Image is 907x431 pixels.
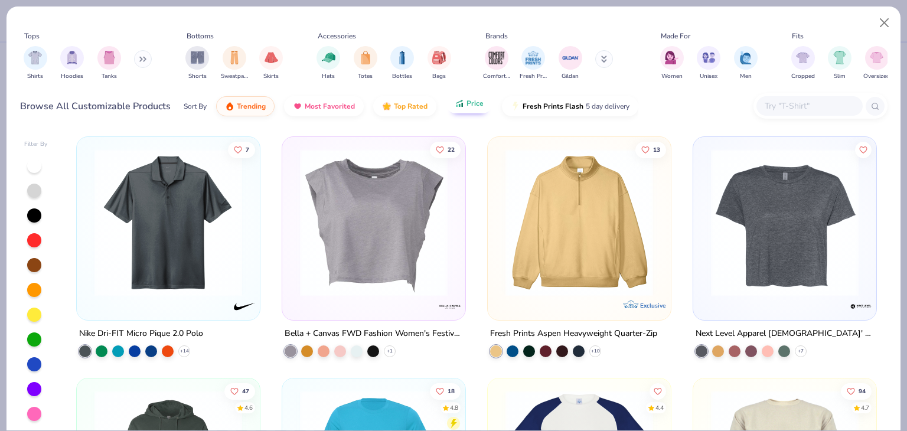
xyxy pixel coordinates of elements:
button: filter button [791,46,815,81]
span: Comfort Colors [483,72,510,81]
button: Top Rated [373,96,436,116]
button: filter button [60,46,84,81]
div: filter for Totes [354,46,377,81]
span: 18 [448,388,455,394]
button: Most Favorited [284,96,364,116]
span: Hats [322,72,335,81]
div: Nike Dri-FIT Micro Pique 2.0 Polo [79,326,203,341]
div: 4.8 [450,403,458,412]
button: Like [225,383,256,399]
div: Accessories [318,31,356,41]
span: 22 [448,146,455,152]
img: Nike logo [233,295,256,318]
span: Fresh Prints Flash [523,102,583,111]
span: Top Rated [394,102,428,111]
button: filter button [863,46,890,81]
button: filter button [97,46,121,81]
img: a5fef0f3-26ac-4d1f-8e04-62fc7b7c0c3a [500,149,659,296]
div: filter for Women [660,46,684,81]
button: filter button [221,46,248,81]
span: 13 [653,146,660,152]
div: filter for Shirts [24,46,47,81]
div: filter for Bags [428,46,451,81]
div: filter for Men [734,46,758,81]
span: 5 day delivery [586,100,629,113]
div: Bottoms [187,31,214,41]
div: Made For [661,31,690,41]
img: Totes Image [359,51,372,64]
span: Exclusive [640,302,665,309]
img: 21fda654-1eb2-4c2c-b188-be26a870e180 [89,149,248,296]
button: Fresh Prints Flash5 day delivery [502,96,638,116]
button: Like [650,383,666,399]
span: Skirts [263,72,279,81]
div: Fits [792,31,804,41]
span: Totes [358,72,373,81]
span: + 1 [387,348,393,355]
img: Bottles Image [396,51,409,64]
div: Sort By [184,101,207,112]
span: Most Favorited [305,102,355,111]
button: filter button [734,46,758,81]
img: Next Level Apparel logo [849,295,872,318]
img: Shorts Image [191,51,204,64]
img: Cropped Image [796,51,810,64]
div: Filter By [24,140,48,149]
span: Oversized [863,72,890,81]
img: Hats Image [322,51,335,64]
div: filter for Unisex [697,46,720,81]
button: Like [430,141,461,158]
img: Bags Image [432,51,445,64]
button: Like [841,383,872,399]
img: c38c874d-42b5-4d71-8780-7fdc484300a7 [705,149,864,296]
button: Price [446,93,492,113]
button: filter button [354,46,377,81]
span: Bags [432,72,446,81]
img: c768ab5a-8da2-4a2e-b8dd-29752a77a1e5 [294,149,453,296]
img: Women Image [665,51,678,64]
img: Fresh Prints Image [524,49,542,67]
button: Like [635,141,666,158]
img: Sweatpants Image [228,51,241,64]
button: filter button [24,46,47,81]
span: Tanks [102,72,117,81]
button: filter button [828,46,851,81]
button: Close [873,12,896,34]
img: Skirts Image [265,51,278,64]
img: flash.gif [511,102,520,111]
span: Shorts [188,72,207,81]
button: filter button [483,46,510,81]
button: filter button [428,46,451,81]
div: filter for Comfort Colors [483,46,510,81]
button: filter button [697,46,720,81]
button: Trending [216,96,275,116]
div: filter for Bottles [390,46,414,81]
img: trending.gif [225,102,234,111]
span: Cropped [791,72,815,81]
span: 94 [859,388,866,394]
button: Like [855,141,872,158]
span: Price [466,99,484,108]
span: Bottles [392,72,412,81]
div: filter for Tanks [97,46,121,81]
div: Next Level Apparel [DEMOGRAPHIC_DATA]' Festival Cali Crop T-Shirt [696,326,874,341]
div: Browse All Customizable Products [20,99,171,113]
div: filter for Shorts [185,46,209,81]
div: 4.4 [655,403,664,412]
span: Shirts [27,72,43,81]
img: most_fav.gif [293,102,302,111]
span: + 7 [798,348,804,355]
img: TopRated.gif [382,102,391,111]
div: Brands [485,31,508,41]
img: Shirts Image [28,51,42,64]
span: Fresh Prints [520,72,547,81]
button: filter button [520,46,547,81]
button: filter button [259,46,283,81]
div: Tops [24,31,40,41]
span: Women [661,72,683,81]
button: filter button [559,46,582,81]
div: Bella + Canvas FWD Fashion Women's Festival Crop Tank [285,326,463,341]
img: Comfort Colors Image [488,49,505,67]
div: filter for Cropped [791,46,815,81]
div: filter for Hoodies [60,46,84,81]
